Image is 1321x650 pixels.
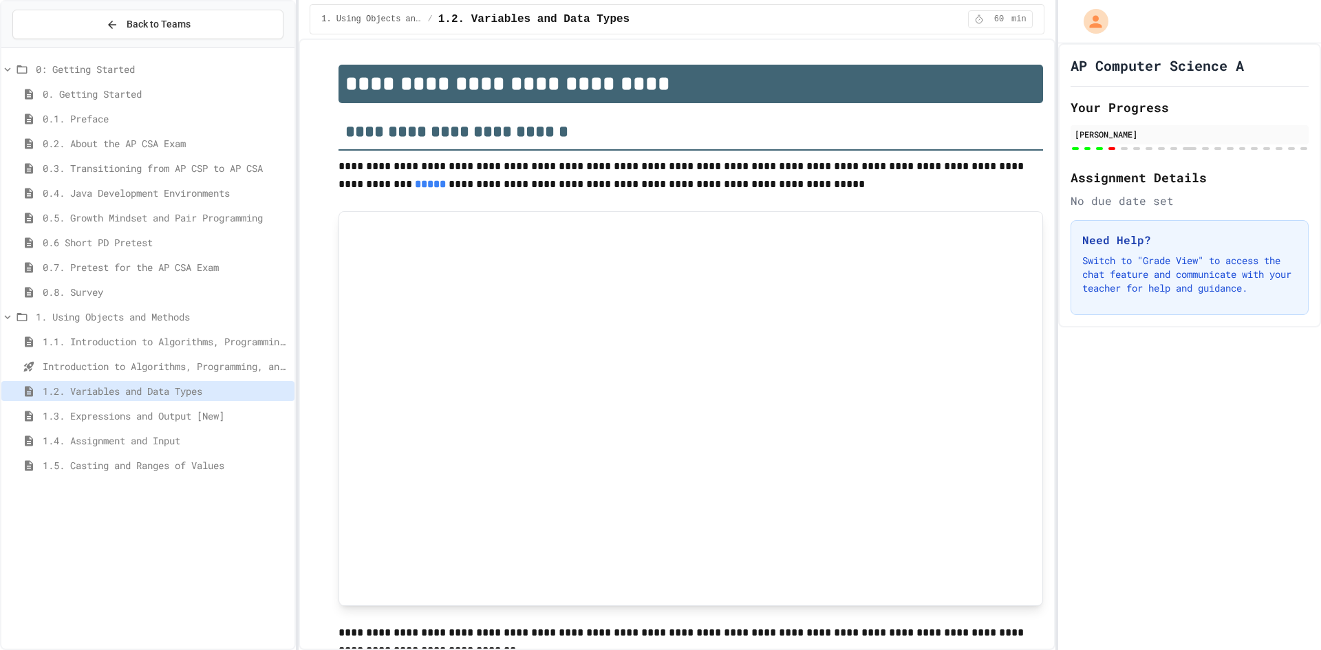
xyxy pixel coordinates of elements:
span: 0.1. Preface [43,111,289,126]
h2: Assignment Details [1071,168,1309,187]
button: Back to Teams [12,10,283,39]
span: 0. Getting Started [43,87,289,101]
span: 1.2. Variables and Data Types [43,384,289,398]
span: 1. Using Objects and Methods [36,310,289,324]
iframe: chat widget [1263,595,1307,636]
h2: Your Progress [1071,98,1309,117]
span: 0.4. Java Development Environments [43,186,289,200]
div: My Account [1069,6,1112,37]
span: 60 [988,14,1010,25]
span: 0.2. About the AP CSA Exam [43,136,289,151]
span: 1.4. Assignment and Input [43,433,289,448]
span: 1.5. Casting and Ranges of Values [43,458,289,473]
span: min [1011,14,1027,25]
span: 1. Using Objects and Methods [321,14,422,25]
span: 0.8. Survey [43,285,289,299]
h1: AP Computer Science A [1071,56,1244,75]
iframe: chat widget [1207,535,1307,594]
div: [PERSON_NAME] [1075,128,1304,140]
span: Back to Teams [127,17,191,32]
span: Introduction to Algorithms, Programming, and Compilers [43,359,289,373]
p: Switch to "Grade View" to access the chat feature and communicate with your teacher for help and ... [1082,254,1297,295]
span: 0: Getting Started [36,62,289,76]
span: 0.3. Transitioning from AP CSP to AP CSA [43,161,289,175]
span: 1.1. Introduction to Algorithms, Programming, and Compilers [43,334,289,349]
span: / [428,14,433,25]
span: 0.6 Short PD Pretest [43,235,289,250]
span: 1.2. Variables and Data Types [438,11,630,28]
span: 0.5. Growth Mindset and Pair Programming [43,210,289,225]
h3: Need Help? [1082,232,1297,248]
span: 0.7. Pretest for the AP CSA Exam [43,260,289,274]
div: No due date set [1071,193,1309,209]
span: 1.3. Expressions and Output [New] [43,409,289,423]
